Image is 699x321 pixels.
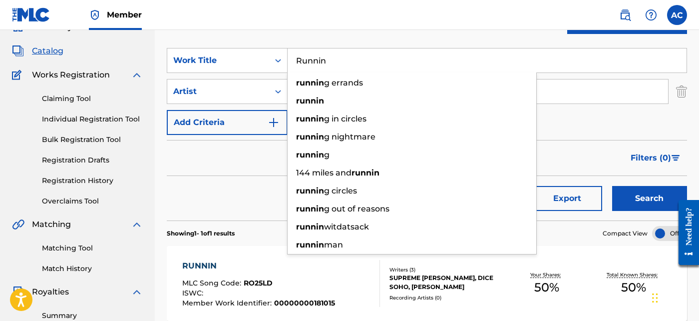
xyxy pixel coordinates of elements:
span: g in circles [324,114,366,123]
span: Member [107,9,142,20]
button: Add Criteria [167,110,288,135]
span: 00000000181015 [274,298,335,307]
strong: runnin [296,114,324,123]
img: Delete Criterion [676,79,687,104]
div: Work Title [173,54,263,66]
img: help [645,9,657,21]
span: g [324,150,330,159]
a: Registration History [42,175,143,186]
a: Matching Tool [42,243,143,253]
strong: runnin [296,240,324,249]
a: Overclaims Tool [42,196,143,206]
p: Total Known Shares: [607,271,660,278]
strong: runnin [351,168,379,177]
strong: runnin [296,204,324,213]
span: Catalog [32,45,63,57]
img: expand [131,69,143,81]
img: filter [672,155,680,161]
strong: runnin [296,150,324,159]
img: Works Registration [12,69,25,81]
strong: runnin [296,78,324,87]
div: RUNNIN [182,260,335,272]
a: Claiming Tool [42,93,143,104]
strong: runnin [296,222,324,231]
button: Search [612,186,687,211]
span: 144 miles and [296,168,351,177]
span: 50 % [534,278,559,296]
strong: runnin [296,132,324,141]
span: g nightmare [324,132,375,141]
button: Filters (0) [625,145,687,170]
img: Catalog [12,45,24,57]
span: MLC Song Code : [182,278,244,287]
img: 9d2ae6d4665cec9f34b9.svg [268,116,280,128]
div: Help [641,5,661,25]
a: RUNNINMLC Song Code:RO25LDISWC:Member Work Identifier:00000000181015Writers (3)SUPREME [PERSON_NA... [167,246,687,321]
img: Top Rightsholder [89,9,101,21]
span: RO25LD [244,278,273,287]
span: Royalties [32,286,69,298]
img: expand [131,218,143,230]
span: Member Work Identifier : [182,298,274,307]
a: Public Search [615,5,635,25]
span: Works Registration [32,69,110,81]
img: search [619,9,631,21]
span: Compact View [603,229,648,238]
a: Bulk Registration Tool [42,134,143,145]
strong: runnin [296,186,324,195]
strong: runnin [296,96,324,105]
img: Royalties [12,286,24,298]
span: Matching [32,218,71,230]
a: CatalogCatalog [12,45,63,57]
a: Match History [42,263,143,274]
span: g out of reasons [324,204,389,213]
div: Writers ( 3 ) [389,266,503,273]
a: Summary [42,310,143,321]
form: Search Form [167,48,687,220]
button: Export [532,186,602,211]
span: Filters ( 0 ) [631,152,671,164]
a: SummarySummary [12,21,72,33]
div: Recording Artists ( 0 ) [389,294,503,301]
a: Registration Drafts [42,155,143,165]
img: Matching [12,218,24,230]
img: expand [131,286,143,298]
iframe: Resource Center [671,192,699,272]
div: User Menu [667,5,687,25]
span: g circles [324,186,357,195]
div: SUPREME [PERSON_NAME], DICE SOHO, [PERSON_NAME] [389,273,503,291]
iframe: Chat Widget [649,273,699,321]
p: Your Shares: [530,271,563,278]
a: Individual Registration Tool [42,114,143,124]
span: 50 % [621,278,646,296]
div: Artist [173,85,263,97]
div: Drag [652,283,658,313]
img: MLC Logo [12,7,50,22]
p: Showing 1 - 1 of 1 results [167,229,235,238]
span: witdatsack [324,222,369,231]
span: g errands [324,78,363,87]
span: ISWC : [182,288,206,297]
span: man [324,240,343,249]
